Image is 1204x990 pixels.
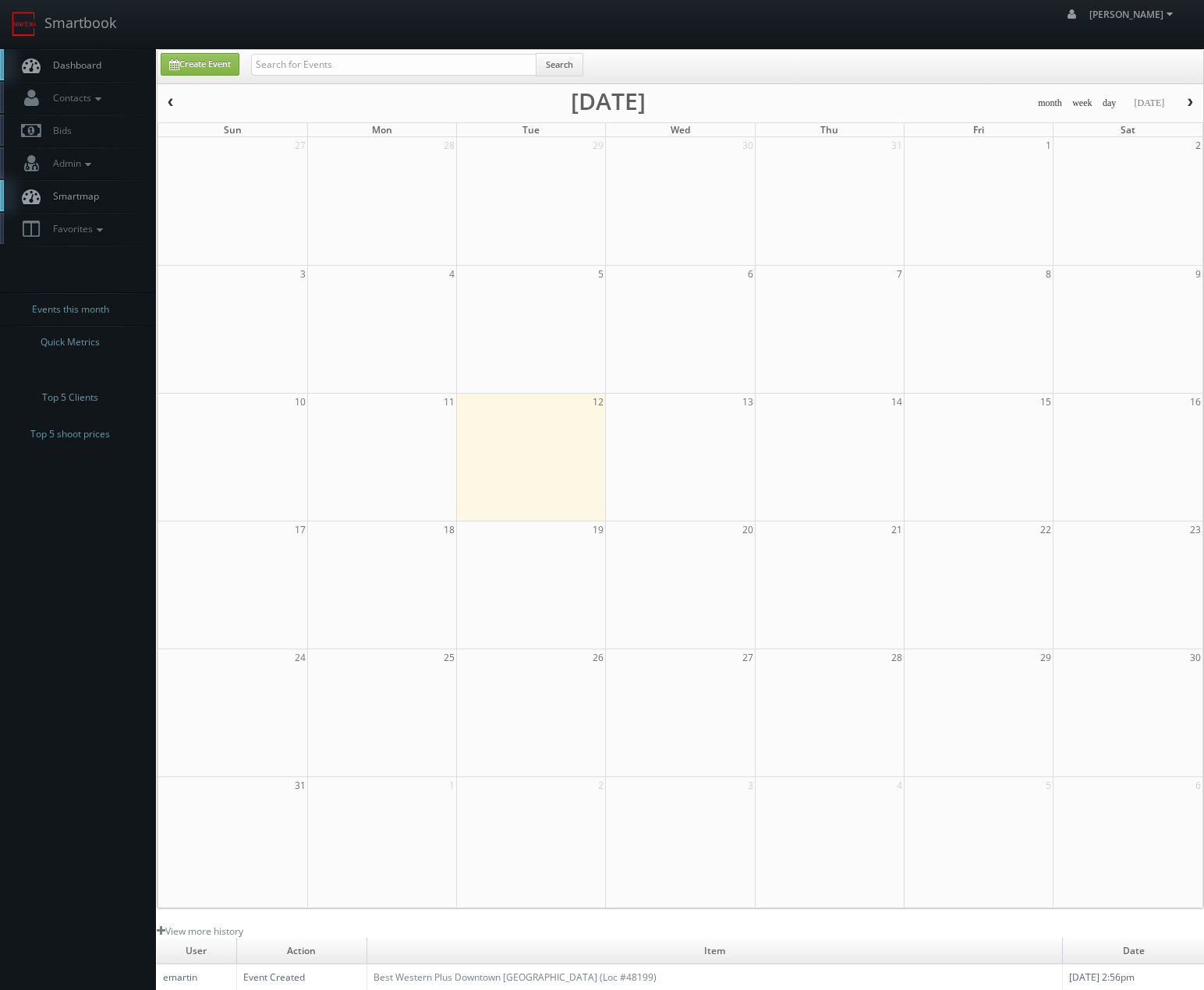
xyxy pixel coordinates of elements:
span: Bids [45,124,72,137]
span: 29 [1039,649,1053,666]
span: Top 5 shoot prices [30,426,110,442]
span: Tue [522,123,540,136]
span: 5 [597,266,605,282]
span: 23 [1188,522,1202,538]
span: Sun [224,123,242,136]
span: 14 [890,394,904,410]
span: 30 [1188,649,1202,666]
span: 11 [442,394,456,410]
span: 24 [293,649,307,666]
span: [PERSON_NAME] [1089,8,1177,21]
span: 20 [741,522,755,538]
span: Smartmap [45,189,99,203]
span: 4 [448,266,456,282]
span: 31 [293,777,307,794]
span: Thu [820,123,838,136]
span: 25 [442,649,456,666]
button: [DATE] [1128,94,1170,113]
span: Mon [372,123,392,136]
span: Admin [45,157,95,170]
span: 6 [746,266,755,282]
span: 2 [1194,137,1202,154]
span: 4 [895,777,904,794]
button: day [1097,94,1122,113]
a: Best Western Plus Downtown [GEOGRAPHIC_DATA] (Loc #48199) [374,971,657,984]
td: Action [236,938,367,964]
span: 1 [1044,137,1053,154]
span: 21 [890,522,904,538]
span: Dashboard [45,58,101,72]
span: 13 [741,394,755,410]
span: Sat [1121,123,1135,136]
span: 2 [597,777,605,794]
span: 15 [1039,394,1053,410]
a: Create Event [161,53,239,76]
span: 7 [895,266,904,282]
span: Fri [973,123,984,136]
span: 26 [591,649,605,666]
span: 30 [741,137,755,154]
span: 8 [1044,266,1053,282]
button: Search [536,53,583,76]
span: Wed [671,123,690,136]
span: 9 [1194,266,1202,282]
span: 5 [1044,777,1053,794]
span: Events this month [32,302,109,317]
span: 17 [293,522,307,538]
a: View more history [157,925,243,938]
span: 28 [890,649,904,666]
span: 6 [1194,777,1202,794]
td: Date [1063,938,1204,964]
span: 27 [741,649,755,666]
span: 3 [746,777,755,794]
span: 31 [890,137,904,154]
span: 3 [299,266,307,282]
h2: [DATE] [571,94,646,109]
span: Contacts [45,91,105,104]
span: 27 [293,137,307,154]
span: Top 5 Clients [42,390,98,405]
span: 16 [1188,394,1202,410]
span: 1 [448,777,456,794]
span: 28 [442,137,456,154]
img: smartbook-logo.png [12,12,37,37]
button: month [1032,94,1068,113]
span: 10 [293,394,307,410]
button: week [1067,94,1098,113]
span: 12 [591,394,605,410]
span: Quick Metrics [41,334,100,350]
span: 18 [442,522,456,538]
input: Search for Events [251,54,536,76]
span: Favorites [45,222,107,235]
span: 29 [591,137,605,154]
span: 22 [1039,522,1053,538]
span: 19 [591,522,605,538]
td: User [157,938,236,964]
td: Item [367,938,1063,964]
